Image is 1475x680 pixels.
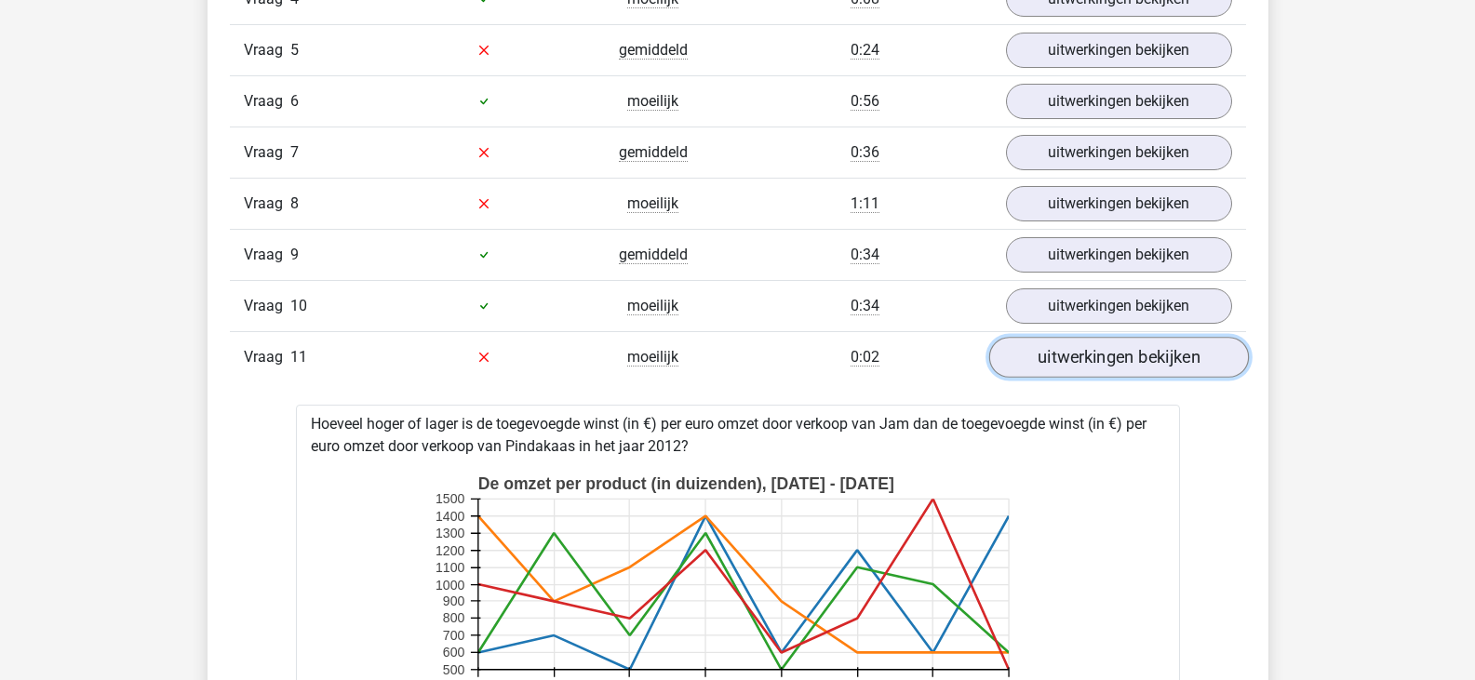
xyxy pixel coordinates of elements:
a: uitwerkingen bekijken [1006,186,1232,221]
text: 1400 [435,508,463,523]
span: gemiddeld [619,246,688,264]
span: 0:56 [851,92,879,111]
text: 500 [442,661,464,676]
span: moeilijk [627,194,678,213]
a: uitwerkingen bekijken [988,337,1248,378]
span: 0:34 [851,246,879,264]
a: uitwerkingen bekijken [1006,84,1232,119]
span: moeilijk [627,297,678,315]
span: 10 [290,297,307,314]
span: 0:36 [851,143,879,162]
a: uitwerkingen bekijken [1006,33,1232,68]
span: 5 [290,41,299,59]
span: 11 [290,348,307,366]
span: 7 [290,143,299,161]
span: Vraag [244,193,290,215]
span: 9 [290,246,299,263]
span: 0:02 [851,348,879,367]
text: 1300 [435,526,463,540]
a: uitwerkingen bekijken [1006,237,1232,273]
span: 0:24 [851,41,879,60]
a: uitwerkingen bekijken [1006,135,1232,170]
span: Vraag [244,295,290,317]
span: moeilijk [627,92,678,111]
span: gemiddeld [619,41,688,60]
text: 900 [442,593,464,607]
text: 1000 [435,577,463,592]
span: 6 [290,92,299,110]
span: Vraag [244,346,290,368]
span: Vraag [244,39,290,61]
span: gemiddeld [619,143,688,162]
span: Vraag [244,244,290,266]
span: moeilijk [627,348,678,367]
text: 1100 [435,560,463,575]
text: 1500 [435,491,463,506]
span: Vraag [244,90,290,113]
text: De omzet per product (in duizenden), [DATE] - [DATE] [477,473,893,492]
span: 8 [290,194,299,212]
span: 1:11 [851,194,879,213]
text: 1200 [435,542,463,557]
a: uitwerkingen bekijken [1006,288,1232,324]
text: 800 [442,610,464,625]
span: Vraag [244,141,290,164]
text: 700 [442,627,464,642]
span: 0:34 [851,297,879,315]
text: 600 [442,645,464,660]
